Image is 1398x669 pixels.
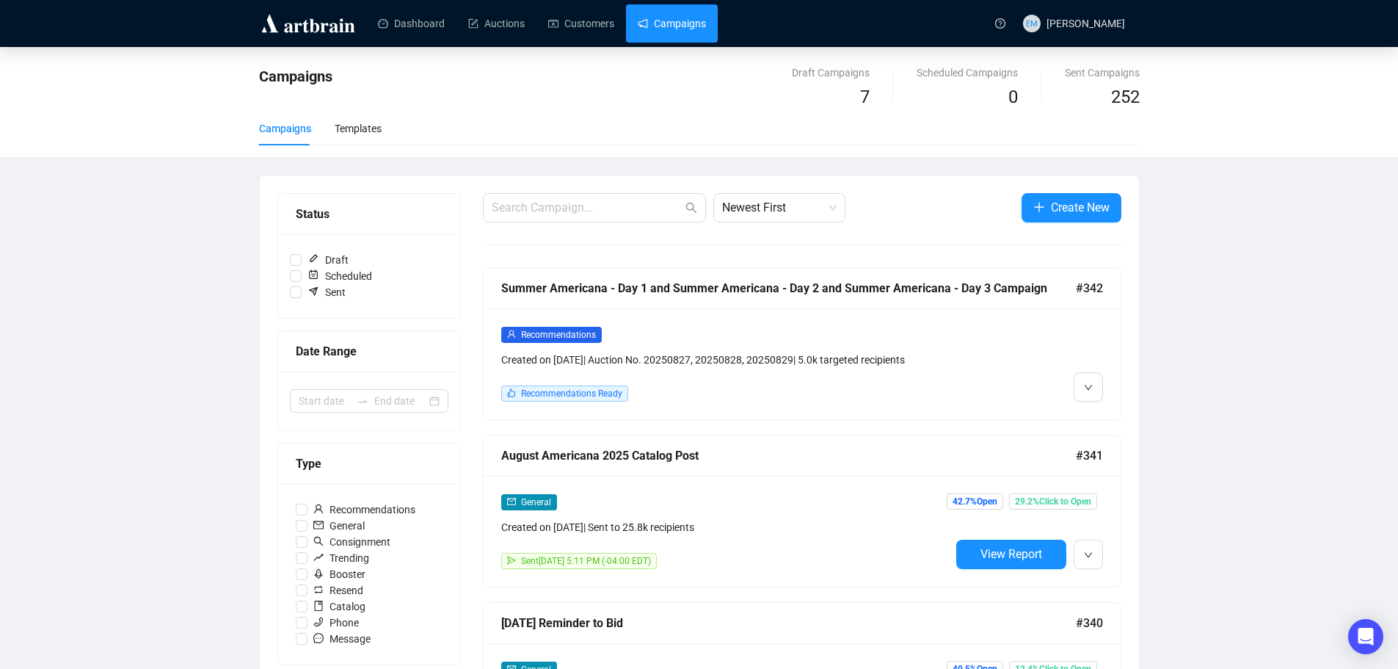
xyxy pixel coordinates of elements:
[296,342,443,361] div: Date Range
[357,395,368,407] span: to
[1348,619,1383,654] div: Open Intercom Messenger
[1026,17,1038,30] span: EM
[307,615,365,631] span: Phone
[378,4,445,43] a: Dashboard
[638,4,706,43] a: Campaigns
[296,455,443,473] div: Type
[722,194,837,222] span: Newest First
[299,393,351,409] input: Start date
[307,502,421,518] span: Recommendations
[313,617,324,627] span: phone
[980,547,1042,561] span: View Report
[1084,383,1093,392] span: down
[302,252,354,268] span: Draft
[860,87,870,107] span: 7
[307,518,371,534] span: General
[956,540,1066,569] button: View Report
[685,202,697,214] span: search
[313,585,324,595] span: retweet
[1111,87,1140,107] span: 252
[507,497,516,506] span: mail
[1022,193,1121,223] button: Create New
[792,65,870,81] div: Draft Campaigns
[521,388,622,399] span: Recommendations Ready
[1051,198,1110,217] span: Create New
[1076,446,1103,465] span: #341
[548,4,614,43] a: Customers
[313,601,324,611] span: book
[483,267,1121,420] a: Summer Americana - Day 1 and Summer Americana - Day 2 and Summer Americana - Day 3 Campaign#342us...
[1076,614,1103,632] span: #340
[1084,551,1093,560] span: down
[501,446,1076,465] div: August Americana 2025 Catalog Post
[501,614,1076,632] div: [DATE] Reminder to Bid
[947,493,1003,510] span: 42.7% Open
[492,199,682,217] input: Search Campaign...
[483,435,1121,587] a: August Americana 2025 Catalog Post#341mailGeneralCreated on [DATE]| Sent to 25.8k recipientssendS...
[313,536,324,546] span: search
[1065,65,1140,81] div: Sent Campaigns
[307,631,376,647] span: Message
[521,556,651,566] span: Sent [DATE] 5:11 PM (-04:00 EDT)
[313,552,324,563] span: rise
[507,388,516,397] span: like
[313,568,324,579] span: rocket
[374,393,426,409] input: End date
[307,599,371,615] span: Catalog
[1033,201,1045,213] span: plus
[501,519,950,535] div: Created on [DATE] | Sent to 25.8k recipients
[501,279,1076,297] div: Summer Americana - Day 1 and Summer Americana - Day 2 and Summer Americana - Day 3 Campaign
[507,556,516,565] span: send
[307,582,369,599] span: Resend
[313,633,324,643] span: message
[302,268,378,284] span: Scheduled
[307,534,396,550] span: Consignment
[1076,279,1103,297] span: #342
[259,12,357,35] img: logo
[313,520,324,530] span: mail
[995,18,1005,29] span: question-circle
[468,4,525,43] a: Auctions
[296,205,443,223] div: Status
[302,284,352,300] span: Sent
[313,504,324,514] span: user
[259,68,332,85] span: Campaigns
[917,65,1018,81] div: Scheduled Campaigns
[1009,493,1097,510] span: 29.2% Click to Open
[521,497,551,507] span: General
[521,330,596,340] span: Recommendations
[307,550,375,566] span: Trending
[259,120,311,137] div: Campaigns
[1046,18,1125,29] span: [PERSON_NAME]
[501,352,950,368] div: Created on [DATE] | Auction No. 20250827, 20250828, 20250829 | 5.0k targeted recipients
[357,395,368,407] span: swap-right
[307,566,371,582] span: Booster
[507,330,516,339] span: user
[335,120,382,137] div: Templates
[1008,87,1018,107] span: 0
